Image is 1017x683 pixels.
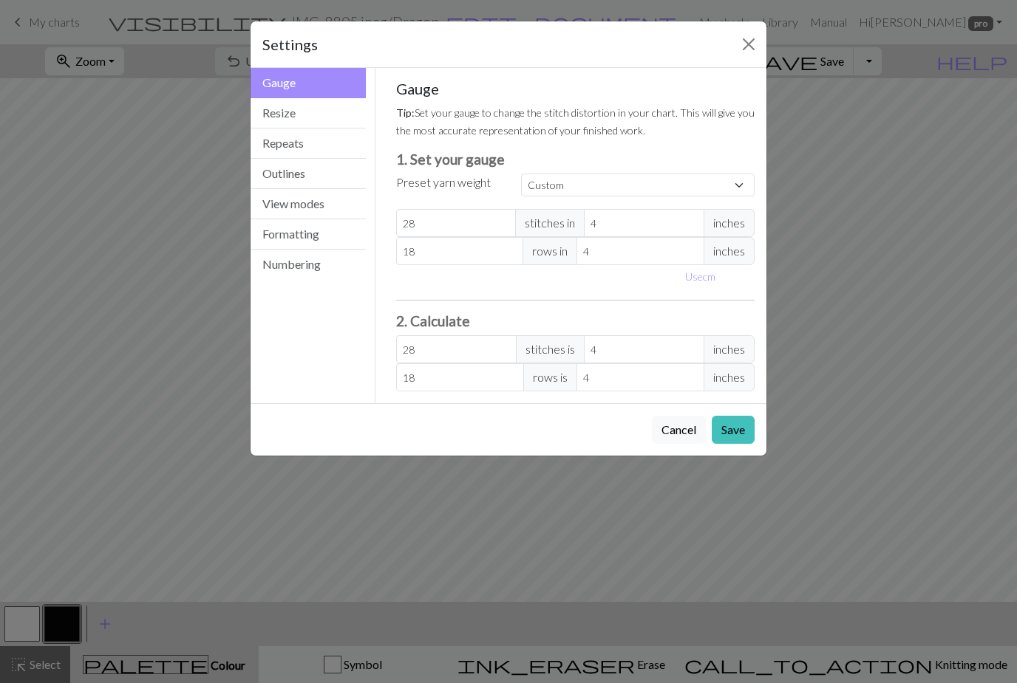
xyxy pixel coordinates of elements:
button: Save [712,416,755,444]
button: Gauge [251,68,366,98]
h5: Settings [262,33,318,55]
span: stitches in [515,209,585,237]
span: inches [704,209,755,237]
button: View modes [251,189,366,219]
button: Numbering [251,250,366,279]
h5: Gauge [396,80,755,97]
span: rows is [523,363,577,391]
button: Formatting [251,219,366,250]
label: Preset yarn weight [396,174,491,191]
span: rows in [523,237,577,265]
span: inches [704,363,755,391]
button: Cancel [652,416,706,444]
span: stitches is [516,335,585,363]
button: Outlines [251,159,366,189]
button: Close [737,32,761,56]
button: Repeats [251,128,366,159]
small: Set your gauge to change the stitch distortion in your chart. This will give you the most accurat... [396,106,755,137]
button: Resize [251,98,366,128]
h3: 2. Calculate [396,312,755,329]
button: Usecm [678,265,722,288]
span: inches [704,237,755,265]
h3: 1. Set your gauge [396,151,755,168]
strong: Tip: [396,106,415,119]
span: inches [704,335,755,363]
